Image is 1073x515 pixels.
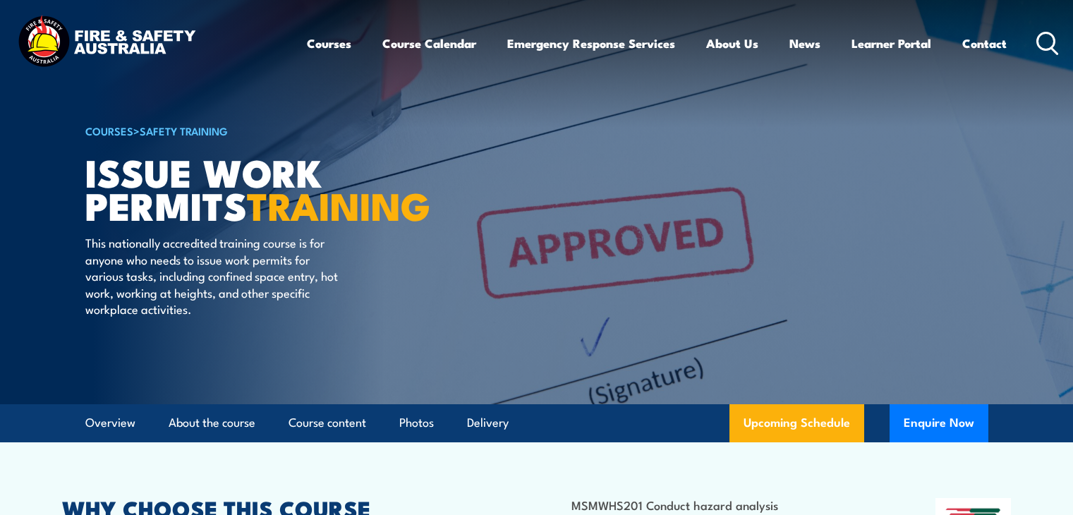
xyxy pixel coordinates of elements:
[307,25,351,62] a: Courses
[729,404,864,442] a: Upcoming Schedule
[571,497,867,513] li: MSMWHS201 Conduct hazard analysis
[85,404,135,442] a: Overview
[289,404,366,442] a: Course content
[169,404,255,442] a: About the course
[890,404,988,442] button: Enquire Now
[140,123,228,138] a: Safety Training
[467,404,509,442] a: Delivery
[85,123,133,138] a: COURSES
[507,25,675,62] a: Emergency Response Services
[789,25,820,62] a: News
[85,155,434,221] h1: Issue Work Permits
[85,122,434,139] h6: >
[706,25,758,62] a: About Us
[382,25,476,62] a: Course Calendar
[851,25,931,62] a: Learner Portal
[85,234,343,317] p: This nationally accredited training course is for anyone who needs to issue work permits for vari...
[247,175,430,234] strong: TRAINING
[399,404,434,442] a: Photos
[962,25,1007,62] a: Contact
